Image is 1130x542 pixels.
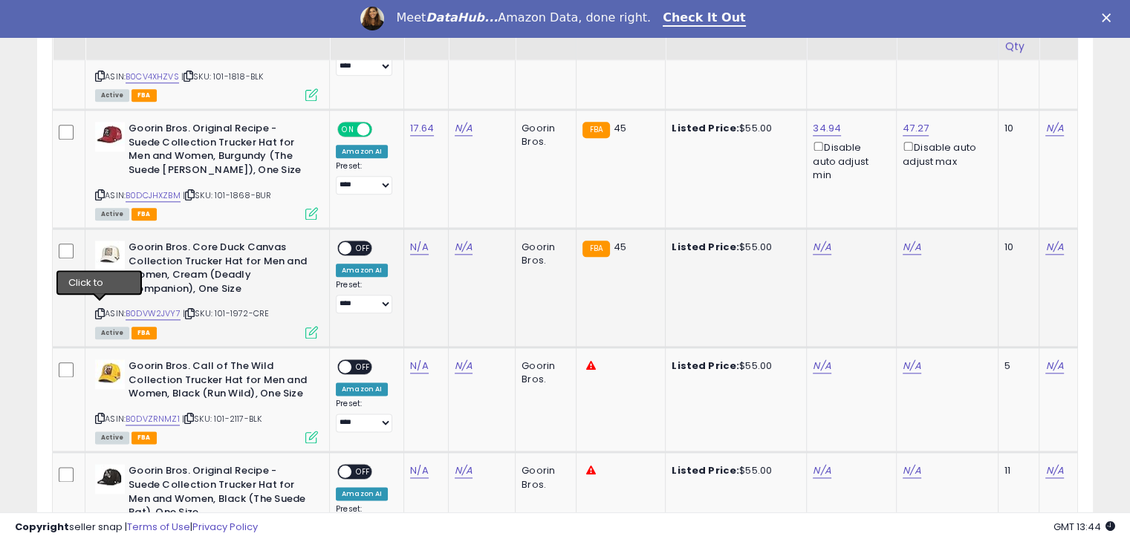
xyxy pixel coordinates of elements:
[336,161,392,195] div: Preset:
[95,241,318,337] div: ASIN:
[582,241,610,257] small: FBA
[672,241,795,254] div: $55.00
[582,7,660,38] div: Current Buybox Price
[813,359,831,373] a: N/A
[336,487,388,500] div: Amazon AI
[455,359,473,373] a: N/A
[410,359,428,373] a: N/A
[95,122,125,151] img: 41cE22vqU0L._SL40_.jpg
[813,463,831,478] a: N/A
[183,189,271,201] span: | SKU: 101-1868-BUR
[336,280,392,313] div: Preset:
[1004,122,1028,135] div: 10
[95,464,125,494] img: 41y8t-o+LkL._SL40_.jpg
[813,121,841,136] a: 34.94
[614,121,626,135] span: 45
[396,10,651,25] div: Meet Amazon Data, done right.
[672,240,739,254] b: Listed Price:
[131,327,157,339] span: FBA
[126,307,181,320] a: B0DVW2JVY7
[351,466,375,478] span: OFF
[360,7,384,30] img: Profile image for Georgie
[672,359,739,373] b: Listed Price:
[522,241,564,267] div: Goorin Bros.
[672,122,795,135] div: $55.00
[126,71,179,83] a: B0CV4XHZVS
[181,71,263,82] span: | SKU: 101-1818-BLK
[903,139,987,168] div: Disable auto adjust max
[95,241,125,270] img: 31a1SzWjtYL._SL40_.jpg
[1004,464,1028,477] div: 11
[410,121,434,136] a: 17.64
[522,464,564,491] div: Goorin Bros.
[1004,241,1028,254] div: 10
[336,399,392,432] div: Preset:
[95,327,129,339] span: All listings currently available for purchase on Amazon
[129,464,309,523] b: Goorin Bros. Original Recipe - Suede Collection Trucker Hat for Men and Women, Black (The Suede B...
[131,431,157,444] span: FBA
[192,520,258,534] a: Privacy Policy
[813,240,831,255] a: N/A
[336,145,388,158] div: Amazon AI
[672,359,795,373] div: $55.00
[127,520,190,534] a: Terms of Use
[903,359,920,373] a: N/A
[1004,359,1028,373] div: 5
[1053,520,1115,534] span: 2025-08-18 13:44 GMT
[903,240,920,255] a: N/A
[95,208,129,221] span: All listings currently available for purchase on Amazon
[339,123,357,136] span: ON
[1045,240,1063,255] a: N/A
[129,122,309,180] b: Goorin Bros. Original Recipe - Suede Collection Trucker Hat for Men and Women, Burgundy (The Sued...
[1004,7,1033,53] div: FBA Total Qty
[672,463,739,477] b: Listed Price:
[336,264,388,277] div: Amazon AI
[370,123,394,136] span: OFF
[903,463,920,478] a: N/A
[1045,463,1063,478] a: N/A
[582,122,610,138] small: FBA
[455,7,509,38] div: Additional Cost
[522,359,564,386] div: Goorin Bros.
[336,382,388,396] div: Amazon AI
[614,240,626,254] span: 45
[95,431,129,444] span: All listings currently available for purchase on Amazon
[182,413,262,425] span: | SKU: 101-2117-BLK
[95,3,318,99] div: ASIN:
[95,359,125,389] img: 41zM3IjnfzL._SL40_.jpg
[426,10,498,25] i: DataHub...
[1045,121,1063,136] a: N/A
[410,240,428,255] a: N/A
[126,413,180,425] a: B0DVZRNMZ1
[183,307,269,319] span: | SKU: 101-1972-CRE
[351,361,375,373] span: OFF
[455,121,473,136] a: N/A
[15,520,69,534] strong: Copyright
[1102,13,1117,22] div: Close
[672,464,795,477] div: $55.00
[351,242,375,255] span: OFF
[129,359,309,405] b: Goorin Bros. Call of The Wild Collection Trucker Hat for Men and Women, Black (Run Wild), One Size
[95,89,129,102] span: All listings currently available for purchase on Amazon
[95,359,318,442] div: ASIN:
[1045,359,1063,373] a: N/A
[15,520,258,535] div: seller snap | |
[522,122,564,148] div: Goorin Bros.
[455,240,473,255] a: N/A
[410,463,428,478] a: N/A
[126,189,181,202] a: B0DCJHXZBM
[131,89,157,102] span: FBA
[131,208,157,221] span: FBA
[129,241,309,299] b: Goorin Bros. Core Duck Canvas Collection Trucker Hat for Men and Women, Cream (Deadly Companion),...
[95,122,318,218] div: ASIN:
[903,121,929,136] a: 47.27
[672,121,739,135] b: Listed Price:
[663,10,746,27] a: Check It Out
[813,139,885,182] div: Disable auto adjust min
[455,463,473,478] a: N/A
